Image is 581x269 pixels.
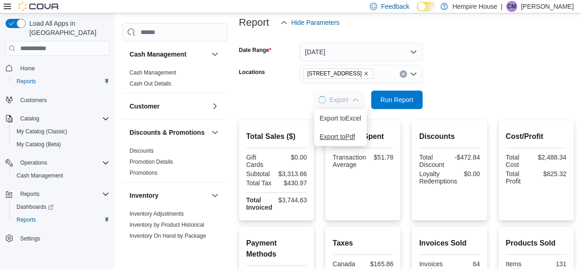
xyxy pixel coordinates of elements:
div: $165.86 [365,260,393,268]
h2: Invoices Sold [419,238,479,249]
div: Cash Management [122,67,228,93]
span: Hide Parameters [291,18,339,27]
button: Cash Management [9,169,113,182]
span: Cash Management [130,69,176,76]
h2: Products Sold [506,238,566,249]
button: Cash Management [130,50,208,59]
button: Reports [9,75,113,88]
button: [DATE] [299,43,423,61]
button: Reports [2,188,113,200]
div: -$472.84 [451,154,480,161]
h2: Taxes [333,238,393,249]
span: Customers [20,97,47,104]
span: Dashboards [17,203,53,211]
p: | [501,1,502,12]
button: Remove 18 Mill Street West from selection in this group [363,71,369,76]
span: Export to Pdf [320,133,361,140]
span: Dashboards [13,201,109,212]
div: Total Tax [246,179,275,187]
a: Inventory by Product Historical [130,222,204,228]
button: Home [2,61,113,74]
span: Reports [17,189,109,200]
button: Catalog [17,113,43,124]
div: $825.32 [538,170,566,177]
span: Settings [20,235,40,242]
span: Export to Excel [320,114,361,122]
span: Operations [20,159,47,166]
div: $51.78 [370,154,394,161]
span: Inventory On Hand by Package [130,232,206,240]
span: Reports [20,190,39,198]
a: Inventory On Hand by Package [130,233,206,239]
button: Cash Management [209,49,220,60]
div: $430.97 [278,179,307,187]
button: Hide Parameters [276,13,343,32]
span: Cash Management [17,172,63,179]
a: My Catalog (Beta) [13,139,65,150]
h3: Report [239,17,269,28]
h3: Inventory [130,191,158,200]
span: Catalog [17,113,109,124]
a: Dashboards [9,200,113,213]
span: My Catalog (Beta) [17,141,61,148]
nav: Complex example [6,57,109,269]
button: Catalog [2,112,113,125]
h2: Total Sales ($) [246,131,307,142]
input: Dark Mode [417,2,436,11]
div: Discounts & Promotions [122,145,228,182]
a: Cash Out Details [130,80,171,87]
span: My Catalog (Beta) [13,139,109,150]
button: Discounts & Promotions [130,128,208,137]
button: Inventory [130,191,208,200]
span: Export [318,91,359,109]
span: CM [508,1,516,12]
button: Export toPdf [314,127,367,146]
h2: Payment Methods [246,238,307,260]
a: Settings [17,233,44,244]
button: Discounts & Promotions [209,127,220,138]
span: Home [17,62,109,74]
span: Operations [17,157,109,168]
span: My Catalog (Classic) [17,128,68,135]
h3: Customer [130,102,159,111]
div: $3,744.63 [278,196,307,204]
span: Customers [17,94,109,106]
div: 64 [451,260,480,268]
a: Reports [13,76,39,87]
a: Discounts [130,148,154,154]
button: Run Report [371,91,423,109]
button: Inventory [209,190,220,201]
button: Customer [130,102,208,111]
div: Total Profit [506,170,534,185]
button: My Catalog (Classic) [9,125,113,138]
a: Inventory Adjustments [130,211,184,217]
div: $0.00 [278,154,307,161]
div: $3,313.66 [278,170,307,177]
a: Reports [13,214,39,225]
a: Dashboards [13,201,57,212]
span: My Catalog (Classic) [13,126,109,137]
div: Gift Cards [246,154,275,168]
button: Settings [2,232,113,245]
span: Reports [13,214,109,225]
button: Customers [2,93,113,107]
span: Loading [318,96,327,104]
span: Home [20,65,35,72]
div: $0.00 [461,170,480,177]
div: $2,488.34 [538,154,566,161]
button: Reports [9,213,113,226]
span: Catalog [20,115,39,122]
span: Load All Apps in [GEOGRAPHIC_DATA] [26,19,109,37]
a: Promotion Details [130,159,173,165]
span: Run Report [380,95,413,104]
button: Clear input [400,70,407,78]
span: Inventory by Product Historical [130,221,204,229]
div: Loyalty Redemptions [419,170,457,185]
button: Open list of options [410,70,417,78]
span: Feedback [381,2,409,11]
strong: Total Invoiced [246,196,272,211]
p: Hempire House [452,1,497,12]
